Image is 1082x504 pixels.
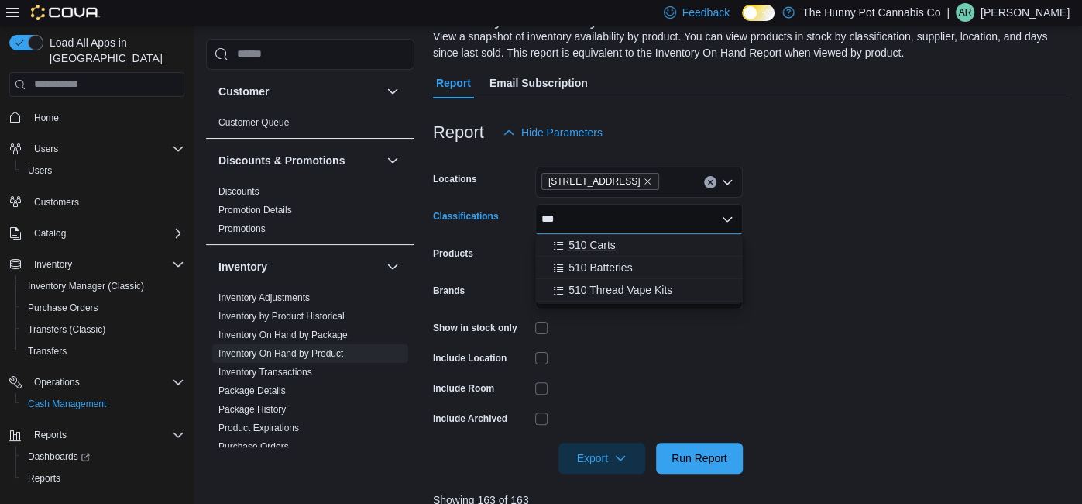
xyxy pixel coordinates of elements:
span: Promotions [218,223,266,235]
input: Dark Mode [742,5,775,21]
button: Catalog [3,223,191,244]
span: Transfers [28,345,67,357]
div: View a snapshot of inventory availability by product. You can view products in stock by classific... [433,29,1062,61]
label: Include Room [433,382,494,395]
button: Transfers [15,340,191,362]
span: Inventory by Product Historical [218,310,345,323]
span: Report [436,67,471,98]
span: Transfers (Classic) [28,323,105,336]
a: Reports [22,469,67,488]
button: Home [3,106,191,129]
button: Reports [3,424,191,446]
button: Clear input [704,176,716,188]
label: Show in stock only [433,322,517,334]
span: Reports [28,426,184,444]
button: Cash Management [15,393,191,415]
a: Package History [218,404,286,415]
span: Users [28,140,184,158]
button: Reports [15,468,191,489]
a: Inventory On Hand by Package [218,330,348,340]
label: Classifications [433,210,499,223]
a: Home [28,109,65,127]
label: Locations [433,173,477,185]
p: | [946,3,950,22]
button: Operations [3,371,191,393]
span: Purchase Orders [218,440,289,453]
button: Open list of options [721,176,733,188]
span: Inventory [34,258,72,271]
label: Include Location [433,352,507,364]
span: Inventory On Hand by Product [218,347,343,360]
button: Users [28,140,64,158]
a: Promotion Details [218,205,292,216]
a: Promotions [218,223,266,234]
a: Cash Management [22,395,112,413]
span: Package History [218,403,286,416]
span: Cash Management [22,395,184,413]
a: Users [22,161,58,180]
label: Brands [433,285,465,297]
div: Alex Rolph [956,3,974,22]
button: Close list of options [721,213,733,226]
button: Discounts & Promotions [218,153,380,168]
span: Inventory Manager (Classic) [28,280,144,292]
span: Export [568,443,636,474]
span: Package Details [218,385,286,397]
button: Inventory [218,259,380,274]
button: 510 Thread Vape Kits [535,279,743,302]
button: Users [15,160,191,181]
a: Purchase Orders [218,441,289,452]
div: Inventory [206,288,414,499]
span: Transfers (Classic) [22,320,184,339]
a: Inventory Adjustments [218,292,310,303]
span: Home [34,112,59,124]
span: Operations [28,373,184,392]
div: Choose from the following options [535,234,743,302]
button: Transfers (Classic) [15,319,191,340]
div: Customer [206,113,414,138]
span: Catalog [34,227,66,240]
span: Promotion Details [218,204,292,216]
button: Hide Parameters [496,117,609,148]
label: Include Archived [433,413,507,425]
h3: Customer [218,84,269,99]
button: Inventory [28,255,78,274]
img: Cova [31,5,100,20]
button: Inventory Manager (Classic) [15,275,191,297]
button: Export [558,443,645,474]
button: Customer [218,84,380,99]
span: Users [34,143,58,155]
button: Customer [383,82,402,101]
span: Load All Apps in [GEOGRAPHIC_DATA] [43,35,184,66]
span: Inventory Transactions [218,366,312,378]
span: Inventory Adjustments [218,292,310,304]
span: [STREET_ADDRESS] [548,174,641,189]
span: Reports [22,469,184,488]
span: Operations [34,376,80,388]
span: Users [22,161,184,180]
span: Discounts [218,185,259,198]
span: Reports [28,472,60,485]
button: Operations [28,373,86,392]
button: Inventory [383,257,402,276]
a: Dashboards [15,446,191,468]
span: Purchase Orders [28,302,98,314]
span: Dashboards [28,450,90,463]
a: Dashboards [22,447,96,466]
button: 510 Batteries [535,257,743,279]
a: Transfers (Classic) [22,320,112,339]
a: Customer Queue [218,117,289,128]
button: Remove 2591 Yonge St from selection in this group [643,177,652,186]
label: Products [433,247,473,260]
span: Hide Parameters [521,125,603,140]
span: Reports [34,429,67,441]
button: Reports [28,426,73,444]
a: Inventory Transactions [218,367,312,378]
div: Discounts & Promotions [206,182,414,244]
p: [PERSON_NAME] [981,3,1070,22]
span: Customers [34,196,79,209]
button: Customers [3,191,191,213]
a: Transfers [22,342,73,361]
a: Inventory by Product Historical [218,311,345,322]
button: Users [3,138,191,160]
